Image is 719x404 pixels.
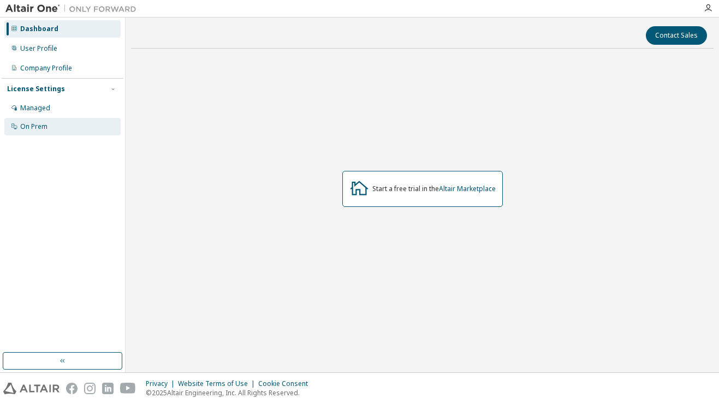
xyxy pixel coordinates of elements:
button: Contact Sales [646,26,707,45]
img: altair_logo.svg [3,383,60,394]
p: © 2025 Altair Engineering, Inc. All Rights Reserved. [146,388,314,397]
div: Start a free trial in the [372,185,496,193]
img: youtube.svg [120,383,136,394]
a: Altair Marketplace [439,184,496,193]
div: License Settings [7,85,65,93]
div: Managed [20,104,50,112]
img: linkedin.svg [102,383,114,394]
div: Cookie Consent [258,379,314,388]
div: On Prem [20,122,47,131]
img: facebook.svg [66,383,78,394]
div: User Profile [20,44,57,53]
div: Company Profile [20,64,72,73]
img: instagram.svg [84,383,96,394]
img: Altair One [5,3,142,14]
div: Dashboard [20,25,58,33]
div: Privacy [146,379,178,388]
div: Website Terms of Use [178,379,258,388]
